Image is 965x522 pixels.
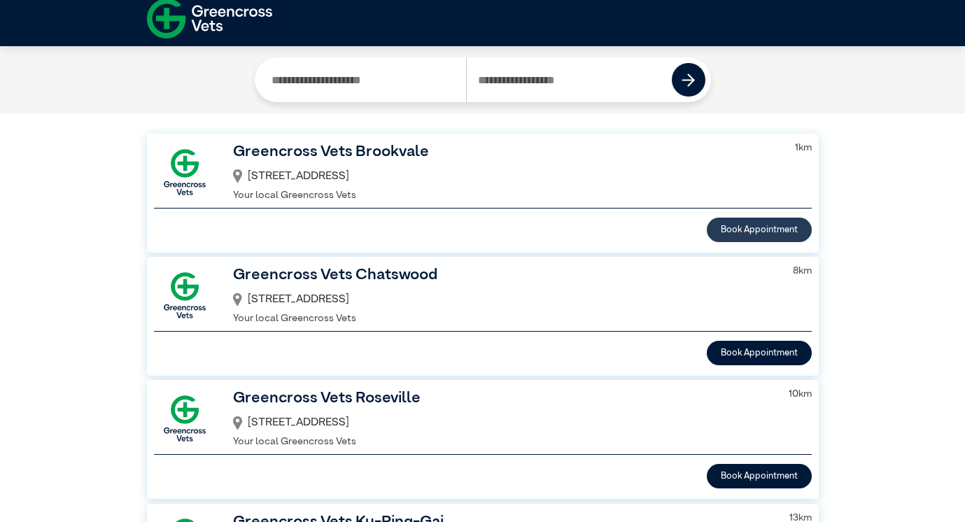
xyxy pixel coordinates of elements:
[233,387,770,411] h3: Greencross Vets Roseville
[233,141,777,164] h3: Greencross Vets Brookvale
[466,57,672,102] input: Search by Postcode
[233,411,770,435] div: [STREET_ADDRESS]
[795,141,812,156] p: 1 km
[233,188,777,204] p: Your local Greencross Vets
[233,164,777,188] div: [STREET_ADDRESS]
[233,435,770,450] p: Your local Greencross Vets
[154,264,216,326] img: GX-Square.png
[154,388,216,449] img: GX-Square.png
[707,341,812,365] button: Book Appointment
[793,264,812,279] p: 8 km
[789,387,812,402] p: 10 km
[154,141,216,203] img: GX-Square.png
[707,218,812,242] button: Book Appointment
[707,464,812,488] button: Book Appointment
[233,311,775,327] p: Your local Greencross Vets
[233,264,775,288] h3: Greencross Vets Chatswood
[233,288,775,311] div: [STREET_ADDRESS]
[260,57,466,102] input: Search by Clinic Name
[682,73,695,87] img: icon-right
